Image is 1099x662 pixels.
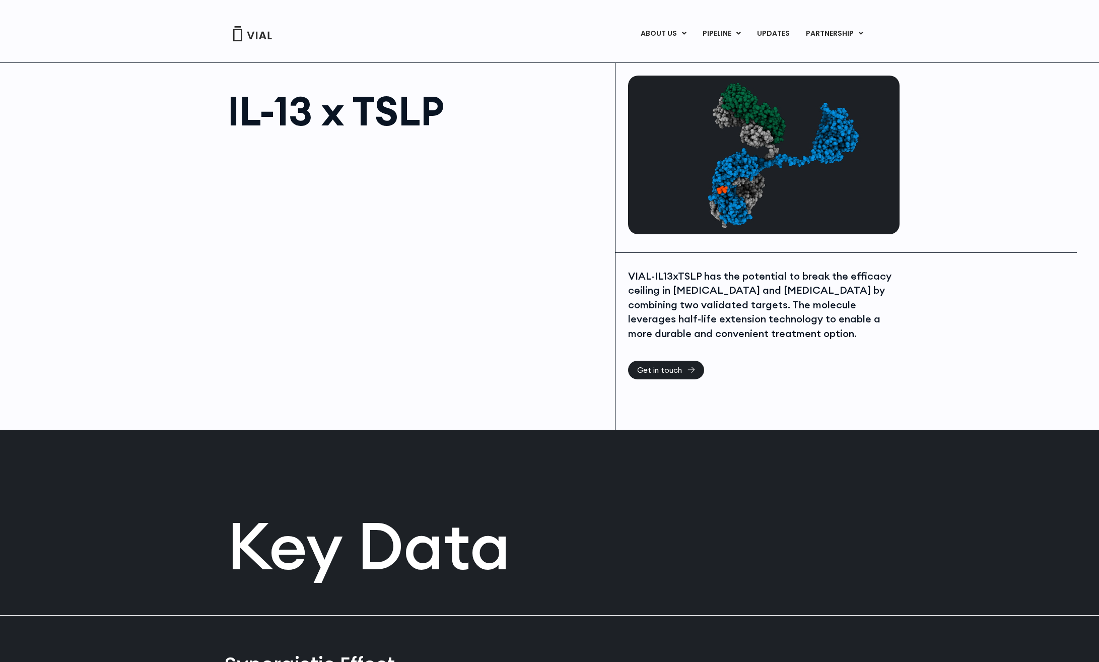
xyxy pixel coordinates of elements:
span: Get in touch [637,366,682,374]
a: PIPELINEMenu Toggle [695,25,748,42]
a: UPDATES [749,25,797,42]
h1: IL-13 x TSLP [228,91,605,131]
a: PARTNERSHIPMenu Toggle [798,25,871,42]
div: VIAL-IL13xTSLP has the potential to break the efficacy ceiling in [MEDICAL_DATA] and [MEDICAL_DAT... [628,269,897,341]
img: Vial Logo [232,26,272,41]
h2: Key Data [227,513,872,578]
a: ABOUT USMenu Toggle [633,25,694,42]
a: Get in touch [628,361,704,379]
